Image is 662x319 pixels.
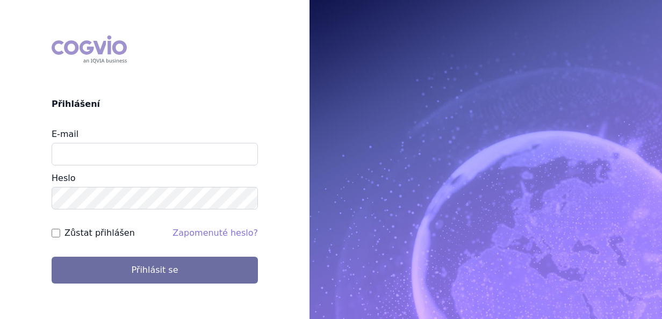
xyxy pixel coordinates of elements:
[52,35,127,63] div: COGVIO
[172,228,258,238] a: Zapomenuté heslo?
[52,257,258,284] button: Přihlásit se
[52,98,258,111] h2: Přihlášení
[52,129,78,139] label: E-mail
[52,173,75,183] label: Heslo
[64,227,135,240] label: Zůstat přihlášen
